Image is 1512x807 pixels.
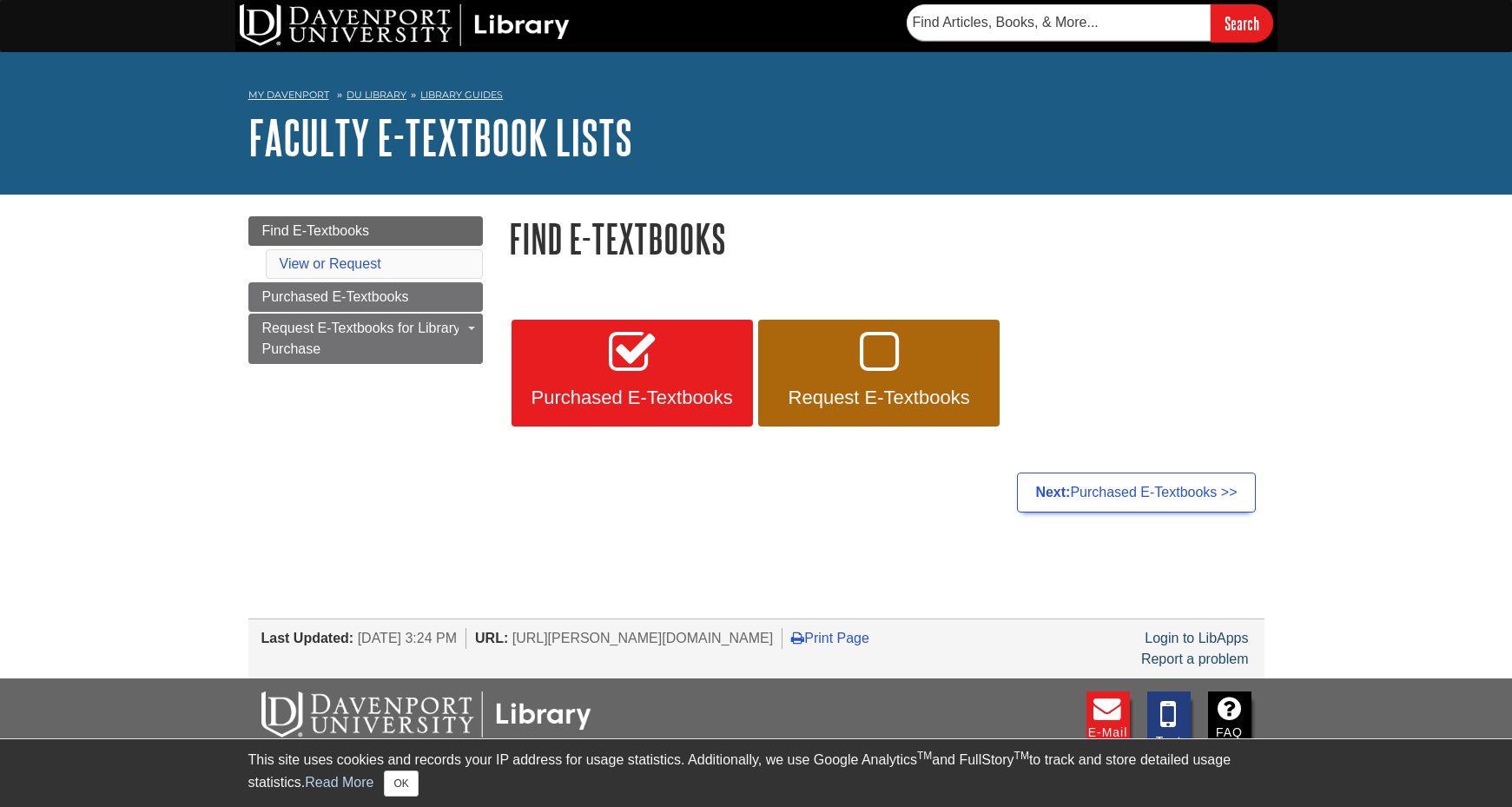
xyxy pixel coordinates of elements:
[262,223,370,238] span: Find E-Textbooks
[1086,691,1130,751] a: E-mail
[248,216,483,246] a: Find E-Textbooks
[907,4,1273,42] form: Searches DU Library's articles, books, and more
[791,631,869,645] a: Print Page
[1208,691,1251,751] a: FAQ
[1035,485,1070,499] strong: Next:
[248,282,483,312] a: Purchased E-Textbooks
[1145,631,1248,645] a: Login to LibApps
[1017,473,1255,513] a: Next:Purchased E-Textbooks >>
[1141,652,1249,666] a: Report a problem
[248,216,483,364] div: Guide Page Menu
[248,83,1264,111] nav: breadcrumb
[771,387,987,409] span: Request E-Textbooks
[305,775,373,790] a: Read More
[248,750,1264,797] div: This site uses cookies and records your IP address for usage statistics. Additionally, we use Goo...
[248,110,632,164] a: Faculty E-Textbook Lists
[907,4,1211,41] input: Find Articles, Books, & More...
[791,631,804,645] i: Print Page
[512,631,774,645] span: [URL][PERSON_NAME][DOMAIN_NAME]
[262,289,409,304] span: Purchased E-Textbooks
[358,631,457,645] span: [DATE] 3:24 PM
[261,691,591,737] img: DU Libraries
[475,631,508,645] span: URL:
[420,89,503,101] a: Library Guides
[758,320,1000,427] a: Request E-Textbooks
[525,387,740,409] span: Purchased E-Textbooks
[347,89,406,101] a: DU Library
[248,314,483,364] a: Request E-Textbooks for Library Purchase
[1211,4,1273,42] input: Search
[261,631,354,645] span: Last Updated:
[384,771,418,797] button: Close
[248,88,329,103] a: My Davenport
[280,256,381,271] a: View or Request
[512,320,753,427] a: Purchased E-Textbooks
[262,321,461,356] span: Request E-Textbooks for Library Purchase
[917,750,932,762] sup: TM
[240,4,570,46] img: DU Library
[1014,750,1029,762] sup: TM
[509,216,1264,261] h1: Find E-Textbooks
[1147,691,1191,751] a: Text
